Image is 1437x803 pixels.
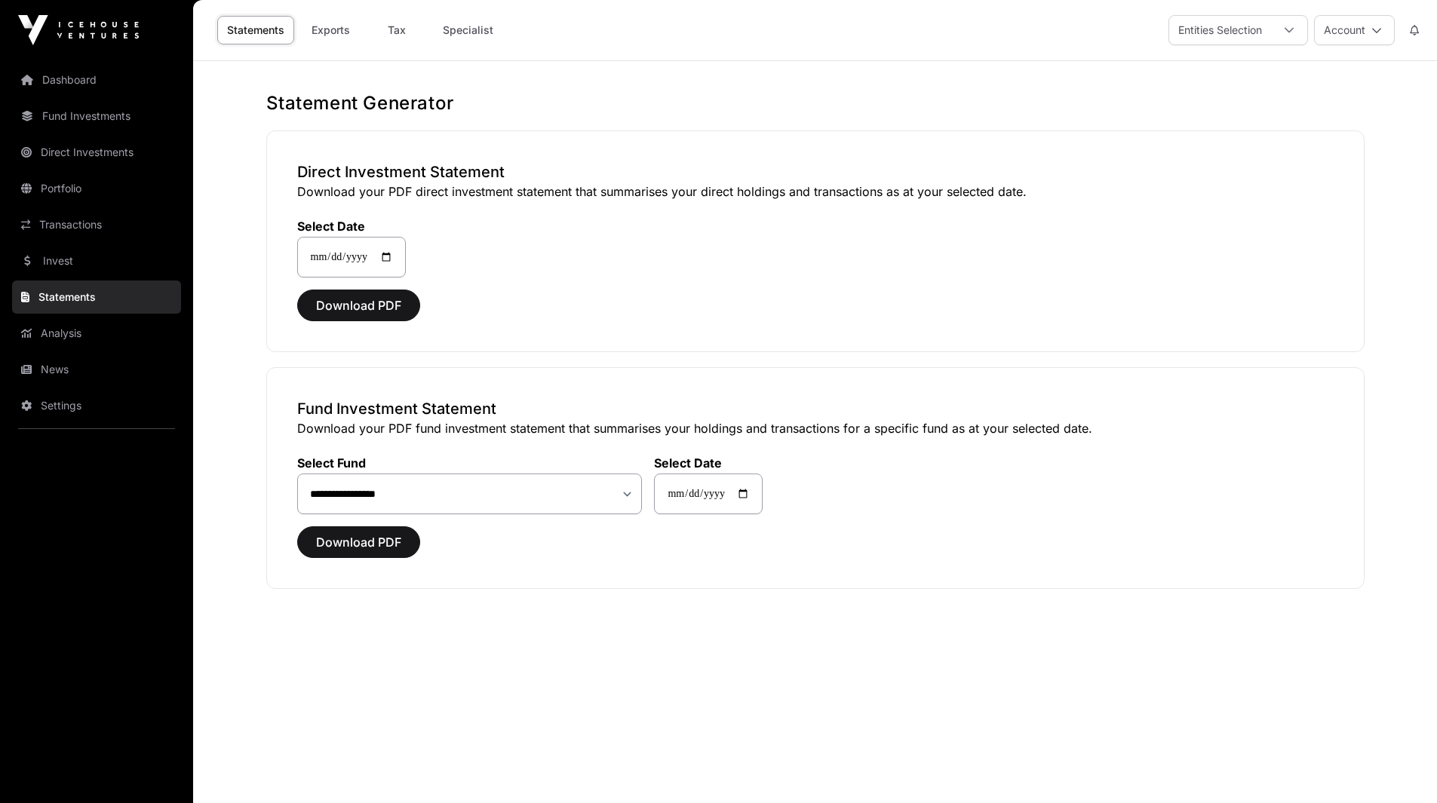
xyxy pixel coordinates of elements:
[12,317,181,350] a: Analysis
[12,63,181,97] a: Dashboard
[12,280,181,314] a: Statements
[297,161,1334,182] h3: Direct Investment Statement
[1314,15,1395,45] button: Account
[297,419,1334,437] p: Download your PDF fund investment statement that summarises your holdings and transactions for a ...
[297,541,420,556] a: Download PDF
[12,353,181,386] a: News
[12,136,181,169] a: Direct Investments
[12,208,181,241] a: Transactions
[12,172,181,205] a: Portfolio
[433,16,503,44] a: Specialist
[217,16,294,44] a: Statements
[12,389,181,422] a: Settings
[316,296,401,314] span: Download PDF
[297,219,406,234] label: Select Date
[266,91,1365,115] h1: Statement Generator
[12,100,181,133] a: Fund Investments
[297,182,1334,201] p: Download your PDF direct investment statement that summarises your direct holdings and transactio...
[1169,16,1271,44] div: Entities Selection
[297,290,420,321] button: Download PDF
[300,16,361,44] a: Exports
[18,15,139,45] img: Icehouse Ventures Logo
[297,398,1334,419] h3: Fund Investment Statement
[316,533,401,551] span: Download PDF
[367,16,427,44] a: Tax
[12,244,181,277] a: Invest
[654,455,763,470] label: Select Date
[1362,731,1437,803] iframe: Chat Widget
[297,455,643,470] label: Select Fund
[297,305,420,320] a: Download PDF
[297,526,420,558] button: Download PDF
